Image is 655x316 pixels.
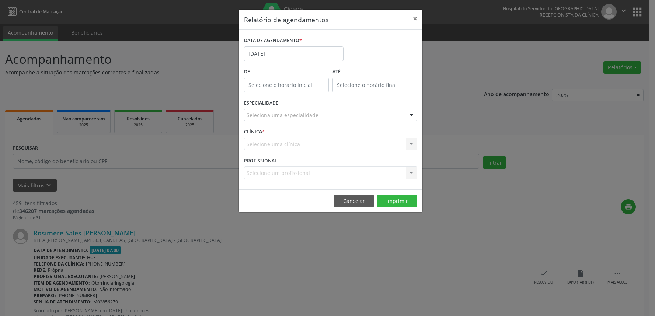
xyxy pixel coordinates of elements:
[332,78,417,92] input: Selecione o horário final
[247,111,318,119] span: Seleciona uma especialidade
[332,66,417,78] label: ATÉ
[244,46,344,61] input: Selecione uma data ou intervalo
[244,66,329,78] label: De
[244,15,328,24] h5: Relatório de agendamentos
[334,195,374,207] button: Cancelar
[244,35,302,46] label: DATA DE AGENDAMENTO
[408,10,422,28] button: Close
[244,78,329,92] input: Selecione o horário inicial
[244,126,265,138] label: CLÍNICA
[244,155,277,166] label: PROFISSIONAL
[244,98,278,109] label: ESPECIALIDADE
[377,195,417,207] button: Imprimir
